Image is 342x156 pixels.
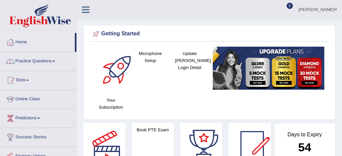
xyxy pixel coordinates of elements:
[287,3,293,9] span: 0
[134,50,167,64] h4: Microphone Setup
[173,50,206,71] h4: Update [PERSON_NAME] Login Detail
[95,97,127,111] h4: Your Subscription
[132,126,174,133] h4: Book PTE Exam
[0,109,76,126] a: Predictions
[0,33,75,50] a: Home
[0,71,76,88] a: Tests
[282,132,328,138] h4: Days to Expiry
[0,52,76,69] a: Practice Questions
[298,141,311,154] b: 54
[213,47,324,90] img: small5.jpg
[0,90,76,107] a: Online Class
[0,128,76,145] a: Success Stories
[91,29,328,39] div: Getting Started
